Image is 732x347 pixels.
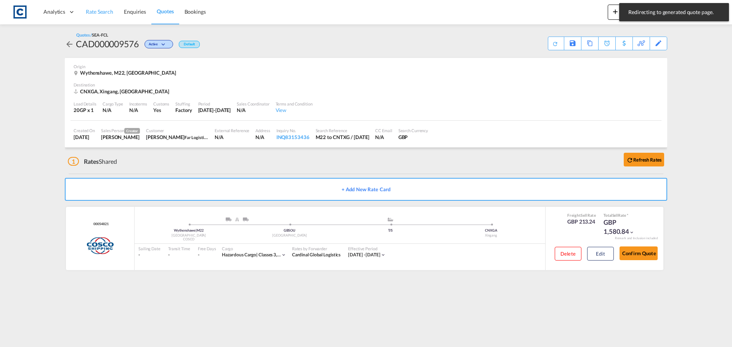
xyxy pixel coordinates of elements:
[567,218,596,225] div: GBP 213.24
[198,252,199,258] div: -
[276,107,313,114] div: View
[43,8,65,16] span: Analytics
[222,252,258,257] span: Hazardous Cargo
[611,8,639,14] span: New
[608,5,642,20] button: icon-plus 400-fgNewicon-chevron-down
[386,217,395,221] md-icon: assets/icons/custom/ship-fill.svg
[348,246,386,251] div: Effective Period
[157,8,173,14] span: Quotes
[626,8,722,16] span: Redirecting to generated quote page.
[76,32,108,38] div: Quotes /SEA-FCL
[587,247,614,261] button: Edit
[215,128,249,133] div: External Reference
[222,252,281,258] div: classes 3,6,8,9 & 2.1
[316,128,369,133] div: Search Reference
[626,157,633,163] md-icon: icon-refresh
[255,128,270,133] div: Address
[552,37,560,47] div: Quote PDF is not available at this time
[243,217,249,221] img: ROAD
[604,218,642,236] div: GBP 1,580.84
[65,38,76,50] div: icon-arrow-left
[153,107,169,114] div: Yes
[375,128,392,133] div: CC Email
[441,233,541,238] div: Xingang
[281,252,286,257] md-icon: icon-chevron-down
[91,222,108,227] span: 00054821
[629,230,634,235] md-icon: icon-chevron-down
[124,128,140,134] span: Creator
[441,228,541,233] div: CNXGA
[255,134,270,141] div: N/A
[551,40,559,47] md-icon: icon-refresh
[86,236,114,255] img: COSCO
[175,107,192,114] div: Factory Stuffing
[609,236,663,240] div: Remark and Inclusion included
[92,32,108,37] span: SEA-FCL
[160,43,169,47] md-icon: icon-chevron-down
[65,40,74,49] md-icon: icon-arrow-left
[292,246,341,251] div: Rates by Forwarder
[239,233,340,238] div: [GEOGRAPHIC_DATA]
[196,228,197,232] span: |
[74,82,658,88] div: Destination
[633,157,661,163] b: Refresh Rates
[153,101,169,107] div: Customs
[103,101,123,107] div: Cargo Type
[276,134,310,141] div: INQ83153436
[76,38,139,50] div: CAD000009576
[237,101,269,107] div: Sales Coordinator
[138,252,161,258] div: -
[74,101,96,107] div: Load Details
[564,37,581,50] div: Save As Template
[11,3,29,21] img: 1fdb9190129311efbfaf67cbb4249bed.jpeg
[276,128,310,133] div: Inquiry No.
[197,228,204,232] span: M22
[292,252,341,258] div: Cardinal Global Logistics
[168,252,190,258] div: -
[146,128,209,133] div: Customer
[626,213,628,217] span: Subject to Remarks
[124,8,146,15] span: Enquiries
[179,41,200,48] div: Default
[226,217,231,221] img: ROAD
[198,246,216,251] div: Free Days
[74,128,95,133] div: Created On
[567,213,596,218] div: Freight Rate
[348,252,380,257] span: [DATE] - [DATE]
[237,107,269,114] div: N/A
[624,153,664,166] button: icon-refreshRefresh Rates
[101,134,140,141] div: Lynsey Heaton
[611,7,620,16] md-icon: icon-plus 400-fg
[581,213,587,217] span: Sell
[139,38,175,50] div: Change Status Here
[398,134,429,141] div: GBP
[340,228,441,233] div: T/S
[198,101,231,107] div: Period
[292,252,341,257] span: Cardinal Global Logistics
[138,237,239,242] div: COSCO
[555,247,581,261] button: Delete
[74,134,95,141] div: 3 Sep 2025
[103,107,123,114] div: N/A
[239,228,340,233] div: GBSOU
[74,69,178,76] div: Wythenshawe, M22, United Kingdom
[215,134,249,141] div: N/A
[235,217,239,221] img: RAIL
[86,8,113,15] span: Rate Search
[91,222,108,227] div: Contract / Rate Agreement / Tariff / Spot Pricing Reference Number: 00054821
[175,101,192,107] div: Stuffing
[129,107,138,114] div: N/A
[198,107,231,114] div: 30 Sep 2025
[74,107,96,114] div: 20GP x 1
[276,101,313,107] div: Terms and Condition
[612,213,618,217] span: Sell
[84,158,99,165] span: Rates
[398,128,429,133] div: Search Currency
[74,64,658,69] div: Origin
[146,134,209,141] div: Lloyd Stobbart
[256,252,258,257] span: |
[185,8,206,15] span: Bookings
[620,246,658,260] button: Confirm Quote
[149,42,160,49] span: Active
[65,178,667,201] button: + Add New Rate Card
